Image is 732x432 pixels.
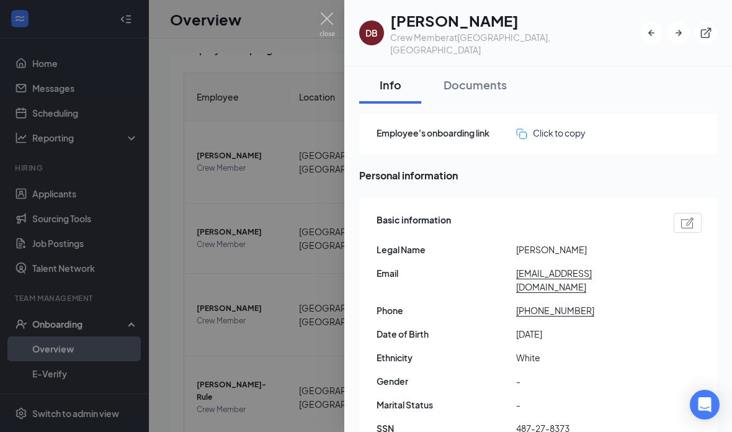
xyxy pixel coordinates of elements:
[359,168,717,183] span: Personal information
[700,27,712,39] svg: ExternalLink
[377,213,451,233] span: Basic information
[695,22,717,44] button: ExternalLink
[667,22,690,44] button: ArrowRight
[390,31,640,56] div: Crew Member at [GEOGRAPHIC_DATA], [GEOGRAPHIC_DATA]
[390,10,640,31] h1: [PERSON_NAME]
[377,243,516,256] span: Legal Name
[516,327,656,341] span: [DATE]
[377,398,516,412] span: Marital Status
[516,126,586,140] button: Click to copy
[516,243,656,256] span: [PERSON_NAME]
[377,351,516,364] span: Ethnicity
[377,374,516,388] span: Gender
[372,77,409,92] div: Info
[690,390,720,420] div: Open Intercom Messenger
[377,327,516,341] span: Date of Birth
[516,374,656,388] span: -
[377,266,516,280] span: Email
[377,304,516,317] span: Phone
[645,27,658,39] svg: ArrowLeftNew
[516,351,656,364] span: White
[377,126,516,140] span: Employee's onboarding link
[516,128,527,139] img: click-to-copy.71757273a98fde459dfc.svg
[672,27,685,39] svg: ArrowRight
[365,27,378,39] div: DB
[516,398,656,412] span: -
[640,22,663,44] button: ArrowLeftNew
[444,77,507,92] div: Documents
